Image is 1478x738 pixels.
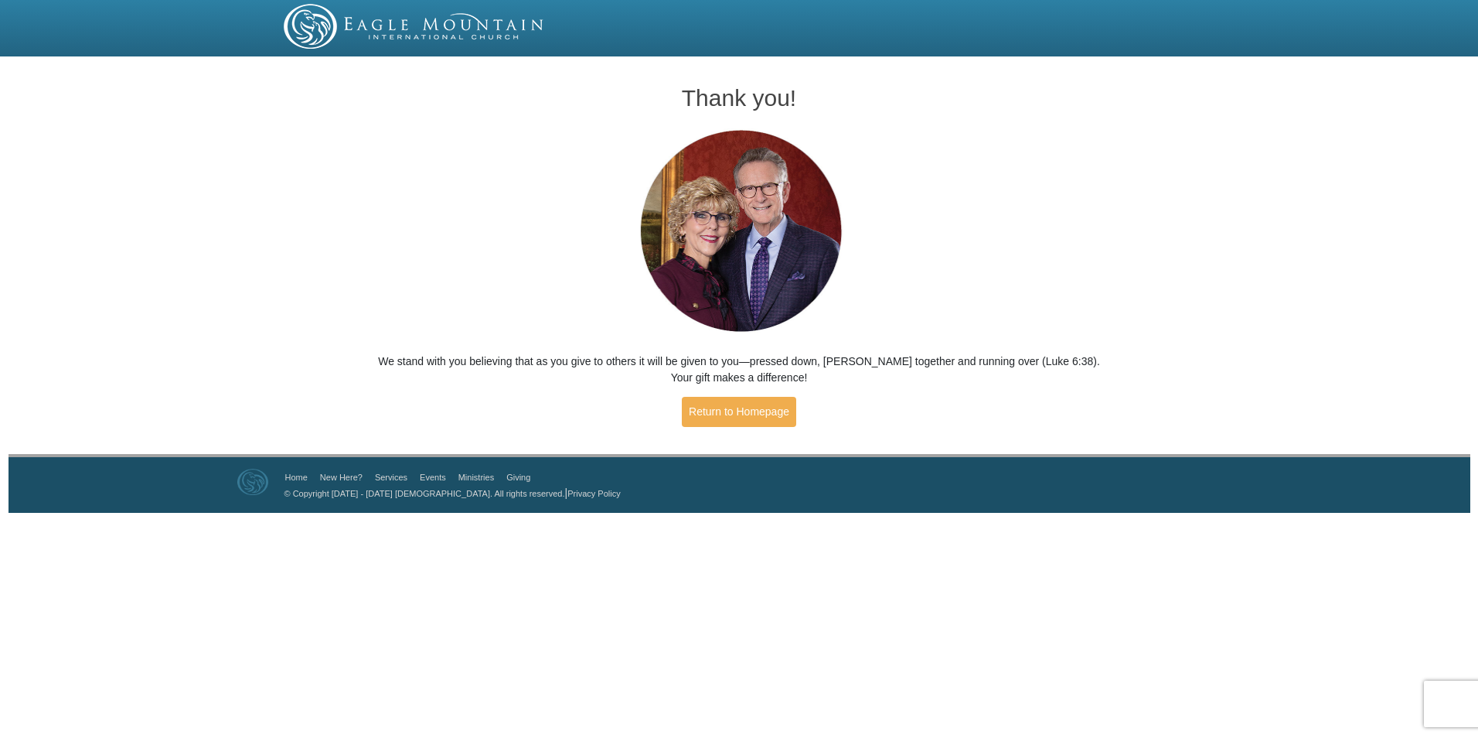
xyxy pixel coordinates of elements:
[378,85,1101,111] h1: Thank you!
[458,473,494,482] a: Ministries
[284,489,565,498] a: © Copyright [DATE] - [DATE] [DEMOGRAPHIC_DATA]. All rights reserved.
[284,4,545,49] img: EMIC
[320,473,363,482] a: New Here?
[237,469,268,495] img: Eagle Mountain International Church
[285,473,308,482] a: Home
[625,125,853,338] img: Pastors George and Terri Pearsons
[567,489,620,498] a: Privacy Policy
[279,485,621,501] p: |
[375,473,407,482] a: Services
[506,473,530,482] a: Giving
[682,397,796,427] a: Return to Homepage
[420,473,446,482] a: Events
[378,354,1101,386] p: We stand with you believing that as you give to others it will be given to you—pressed down, [PER...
